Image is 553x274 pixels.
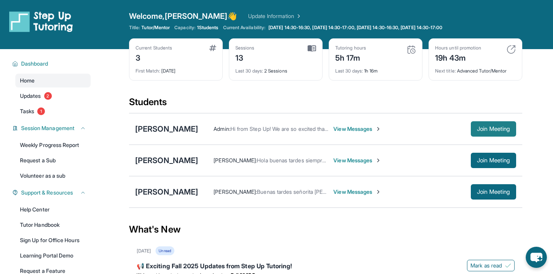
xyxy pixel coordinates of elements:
[526,247,547,268] button: chat-button
[375,126,381,132] img: Chevron-Right
[333,188,381,196] span: View Messages
[214,157,257,163] span: [PERSON_NAME] :
[467,260,515,271] button: Mark as read
[214,188,257,195] span: [PERSON_NAME] :
[136,63,216,74] div: [DATE]
[18,189,86,196] button: Support & Resources
[15,89,91,103] a: Updates2
[375,157,381,163] img: Chevron-Right
[20,77,35,84] span: Home
[15,154,91,167] a: Request a Sub
[15,138,91,152] a: Weekly Progress Report
[135,155,198,166] div: [PERSON_NAME]
[435,45,481,51] div: Hours until promotion
[15,169,91,183] a: Volunteer as a sub
[335,63,416,74] div: 1h 16m
[209,45,216,51] img: card
[235,51,255,63] div: 13
[333,157,381,164] span: View Messages
[15,218,91,232] a: Tutor Handbook
[15,104,91,118] a: Tasks1
[137,261,515,272] div: 📢 Exciting Fall 2025 Updates from Step Up Tutoring!
[135,124,198,134] div: [PERSON_NAME]
[21,60,48,68] span: Dashboard
[129,213,522,246] div: What's New
[335,51,366,63] div: 5h 17m
[15,203,91,216] a: Help Center
[477,190,510,194] span: Join Meeting
[471,184,516,200] button: Join Meeting
[235,45,255,51] div: Sessions
[257,188,523,195] span: Buenas tardes señorita [PERSON_NAME] quería saber cuando van empezar las tutorias con [PERSON_NAME]
[129,11,237,21] span: Welcome, [PERSON_NAME] 👋
[136,68,160,74] span: First Match :
[268,25,442,31] span: [DATE] 14:30-16:30, [DATE] 14:30-17:00, [DATE] 14:30-16:30, [DATE] 14:30-17:00
[507,45,516,54] img: card
[235,63,316,74] div: 2 Sessions
[20,92,41,100] span: Updates
[470,262,502,269] span: Mark as read
[335,68,363,74] span: Last 30 days :
[471,153,516,168] button: Join Meeting
[477,158,510,163] span: Join Meeting
[294,12,302,20] img: Chevron Right
[9,11,73,32] img: logo
[257,157,397,163] span: Hola buenas tardes siempre cuales van hacer los horarios
[44,92,52,100] span: 2
[20,107,34,115] span: Tasks
[214,125,230,132] span: Admin :
[197,25,219,31] span: 1 Students
[21,189,73,196] span: Support & Resources
[141,25,170,31] span: Tutor/Mentor
[435,63,516,74] div: Advanced Tutor/Mentor
[235,68,263,74] span: Last 30 days :
[375,189,381,195] img: Chevron-Right
[37,107,45,115] span: 1
[435,51,481,63] div: 19h 43m
[18,60,86,68] button: Dashboard
[137,248,151,254] div: [DATE]
[407,45,416,54] img: card
[477,127,510,131] span: Join Meeting
[435,68,456,74] span: Next title :
[267,25,444,31] a: [DATE] 14:30-16:30, [DATE] 14:30-17:00, [DATE] 14:30-16:30, [DATE] 14:30-17:00
[136,45,172,51] div: Current Students
[333,125,381,133] span: View Messages
[21,124,75,132] span: Session Management
[223,25,265,31] span: Current Availability:
[174,25,195,31] span: Capacity:
[471,121,516,137] button: Join Meeting
[505,262,511,269] img: Mark as read
[156,246,174,255] div: Unread
[136,51,172,63] div: 3
[18,124,86,132] button: Session Management
[335,45,366,51] div: Tutoring hours
[135,187,198,197] div: [PERSON_NAME]
[129,96,522,113] div: Students
[15,74,91,87] a: Home
[129,25,140,31] span: Title:
[248,12,302,20] a: Update Information
[15,249,91,262] a: Learning Portal Demo
[15,233,91,247] a: Sign Up for Office Hours
[308,45,316,52] img: card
